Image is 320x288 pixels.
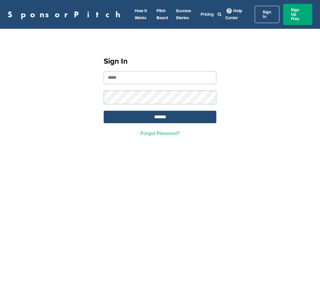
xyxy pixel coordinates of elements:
a: Pricing [201,12,214,17]
h1: Sign In [104,56,216,67]
a: SponsorPitch [8,10,124,19]
a: How It Works [135,8,147,20]
a: Forgot Password? [140,130,180,137]
a: Success Stories [176,8,191,20]
a: Pitch Board [156,8,168,20]
a: Help Center [225,7,242,22]
a: Sign Up Free [283,4,312,25]
a: Sign In [255,6,279,23]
